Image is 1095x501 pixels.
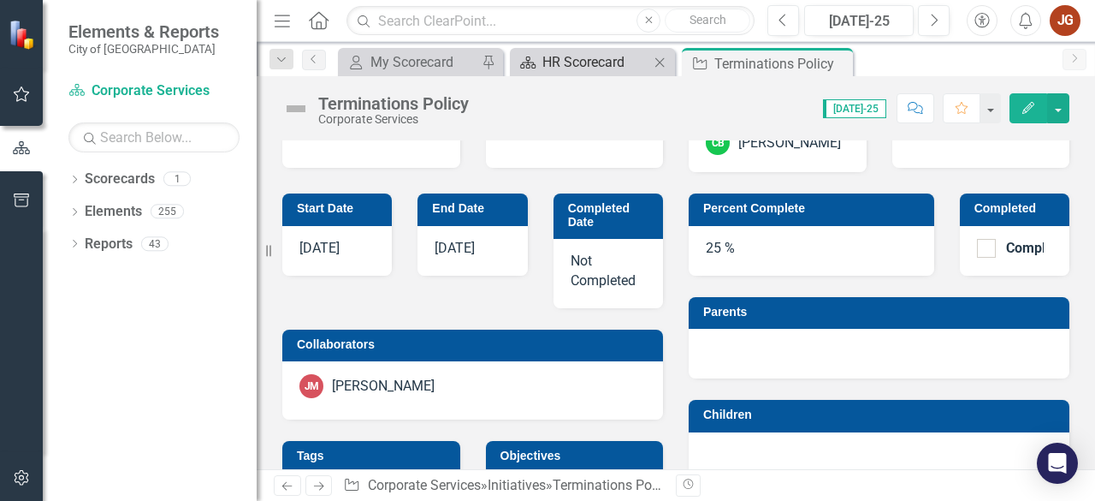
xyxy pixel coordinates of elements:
span: [DATE] [435,240,475,256]
div: 25 % [689,226,934,276]
div: 1 [163,172,191,187]
div: 255 [151,205,184,219]
div: My Scorecard [370,51,477,73]
span: Search [690,13,726,27]
button: [DATE]-25 [804,5,914,36]
a: Elements [85,202,142,222]
div: » » [343,476,663,496]
a: HR Scorecard [514,51,649,73]
div: Terminations Policy [553,477,672,493]
h3: Collaborators [297,338,654,351]
button: JG [1050,5,1080,36]
div: [DATE]-25 [810,11,908,32]
input: Search Below... [68,122,240,152]
h3: Parents [703,306,1061,319]
div: HR Scorecard [542,51,649,73]
a: Initiatives [488,477,546,493]
div: [PERSON_NAME] [738,134,841,153]
div: Not Completed [553,239,663,308]
div: Corporate Services [318,113,469,126]
div: JM [299,374,323,398]
img: ClearPoint Strategy [9,19,38,49]
h3: End Date [432,202,518,215]
h3: Tags [297,450,452,462]
a: Scorecards [85,170,155,189]
div: 43 [141,236,169,251]
button: Search [665,9,750,33]
div: Open Intercom Messenger [1037,443,1078,484]
small: City of [GEOGRAPHIC_DATA] [68,42,219,56]
h3: Completed [974,202,1061,215]
input: Search ClearPoint... [346,6,755,36]
h3: Objectives [500,450,655,462]
a: Reports [85,235,133,254]
div: CB [706,131,730,155]
div: Terminations Policy [714,53,849,75]
a: Corporate Services [68,81,240,101]
a: Corporate Services [368,477,481,493]
h3: Percent Complete [703,202,926,215]
div: [PERSON_NAME] [332,377,435,397]
span: [DATE]-25 [823,99,886,118]
h3: Children [703,409,1061,421]
span: [DATE] [299,240,340,256]
a: My Scorecard [342,51,477,73]
img: Not Defined [282,95,310,122]
h3: Start Date [297,202,383,215]
div: Terminations Policy [318,94,469,113]
h3: Completed Date [568,202,654,229]
span: Elements & Reports [68,21,219,42]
